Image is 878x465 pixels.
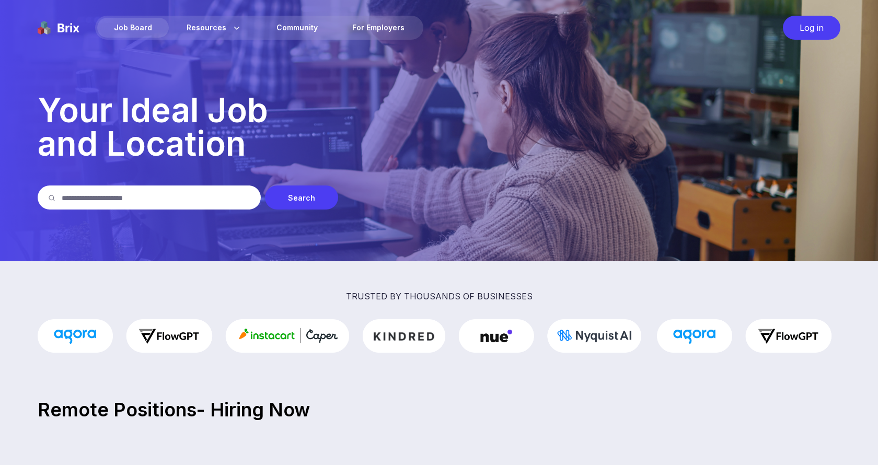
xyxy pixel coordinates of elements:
div: Search [265,185,338,210]
a: Community [260,18,334,38]
p: Your Ideal Job and Location [38,94,840,160]
div: Resources [170,18,259,38]
div: Log in [783,16,840,40]
a: Log in [778,16,840,40]
div: Job Board [97,18,169,38]
a: For Employers [336,18,421,38]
